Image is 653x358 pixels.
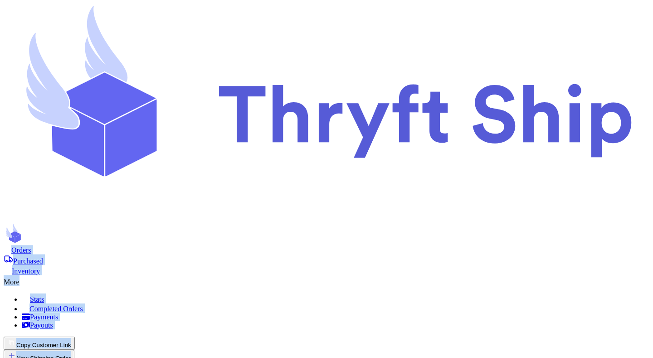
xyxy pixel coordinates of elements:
a: Purchased [4,254,649,265]
a: Inventory [4,265,649,275]
span: Purchased [13,257,43,265]
span: Inventory [12,267,40,275]
span: Payments [30,313,58,321]
span: Completed Orders [29,305,83,313]
div: More [4,275,649,286]
a: Payments [22,313,649,321]
span: Payouts [30,321,53,329]
span: Stats [30,295,44,303]
button: Copy Customer Link [4,337,75,350]
a: Payouts [22,321,649,329]
span: Orders [11,246,31,254]
a: Orders [4,245,649,254]
a: Stats [22,293,649,303]
a: Completed Orders [22,303,649,313]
